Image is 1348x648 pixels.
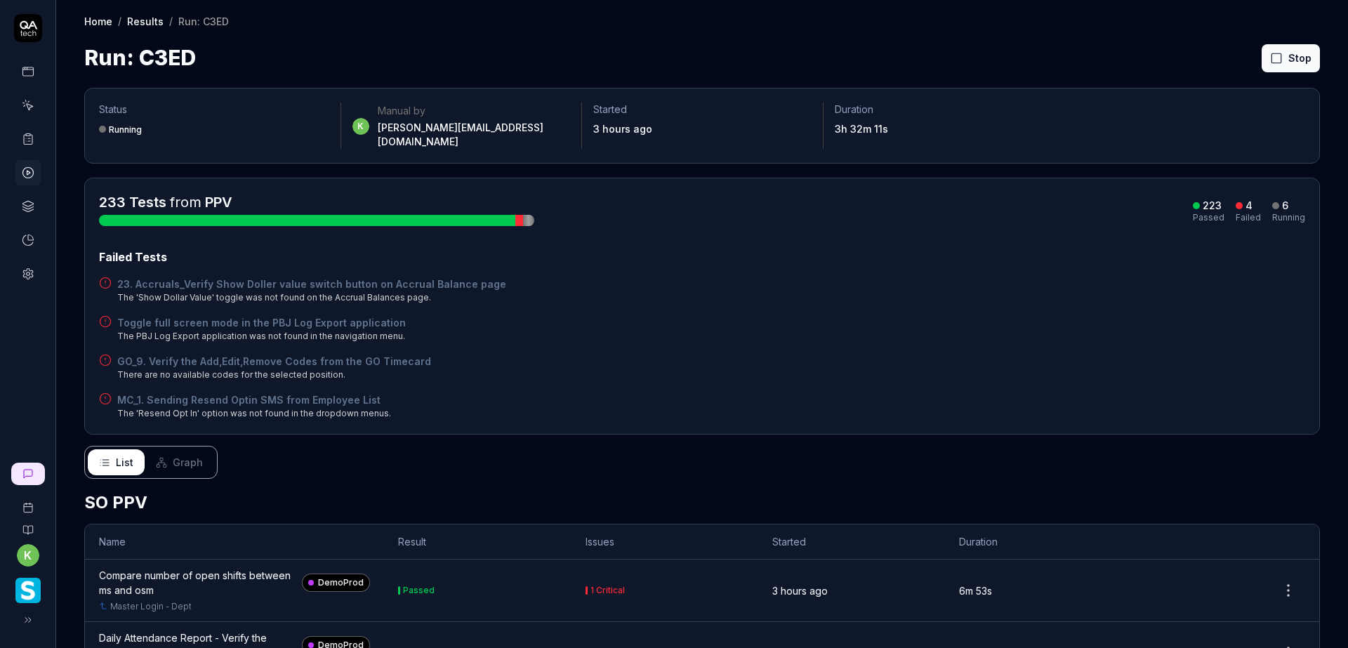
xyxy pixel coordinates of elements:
a: Compare number of open shifts between ms and osm [99,568,296,597]
div: [PERSON_NAME][EMAIL_ADDRESS][DOMAIN_NAME] [378,121,571,149]
th: Duration [945,524,1132,560]
div: The PBJ Log Export application was not found in the navigation menu. [117,330,406,343]
div: / [118,14,121,28]
p: Duration [835,103,1053,117]
div: Failed [1236,213,1261,222]
div: There are no available codes for the selected position. [117,369,431,381]
div: Running [1272,213,1305,222]
div: The 'Resend Opt In' option was not found in the dropdown menus. [117,407,391,420]
h1: Run: C3ED [84,42,196,74]
span: k [352,118,369,135]
th: Issues [571,524,758,560]
a: PPV [205,194,232,211]
button: Smartlinx Logo [6,567,50,606]
button: Stop [1262,44,1320,72]
span: 233 Tests [99,194,166,211]
span: DemoProd [318,576,364,589]
a: GO_9. Verify the Add,Edit,Remove Codes from the GO Timecard [117,354,431,369]
div: The 'Show Dollar Value' toggle was not found on the Accrual Balances page. [117,291,506,304]
div: Run: C3ED [178,14,229,28]
th: Started [758,524,945,560]
time: 6m 53s [959,585,992,597]
time: 3h 32m 11s [835,123,888,135]
a: Home [84,14,112,28]
div: 223 [1203,199,1222,212]
p: Started [593,103,812,117]
div: 4 [1245,199,1253,212]
a: Book a call with us [6,491,50,513]
a: MC_1. Sending Resend Optin SMS from Employee List [117,392,391,407]
span: Graph [173,455,203,470]
div: / [169,14,173,28]
button: k [17,544,39,567]
a: Toggle full screen mode in the PBJ Log Export application [117,315,406,330]
a: Master Login - Dept [110,600,192,613]
th: Name [85,524,384,560]
div: Failed Tests [99,249,1305,265]
h2: SO PPV [84,490,1320,515]
time: 3 hours ago [593,123,652,135]
a: DemoProd [302,574,370,592]
th: Result [384,524,571,560]
button: List [88,449,145,475]
div: 1 Critical [590,586,625,595]
time: 3 hours ago [772,585,828,597]
div: Manual by [378,104,571,118]
button: Graph [145,449,214,475]
img: Smartlinx Logo [15,578,41,603]
a: Documentation [6,513,50,536]
div: Running [109,124,142,135]
div: 6 [1282,199,1288,212]
span: from [170,194,201,211]
a: Results [127,14,164,28]
div: Passed [1193,213,1224,222]
span: List [116,455,133,470]
a: New conversation [11,463,45,485]
div: Passed [403,586,435,595]
p: Status [99,103,329,117]
a: 23. Accruals_Verify Show Doller value switch button on Accrual Balance page [117,277,506,291]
